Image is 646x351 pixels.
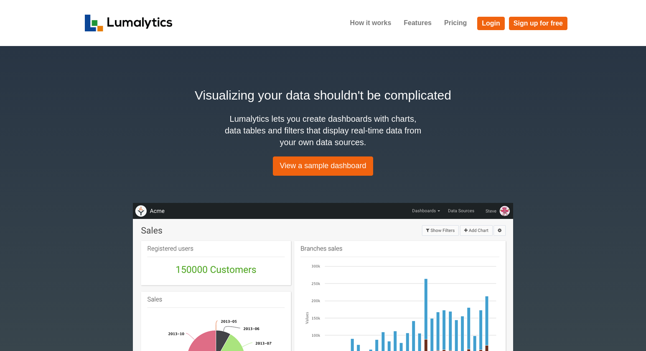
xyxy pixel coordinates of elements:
[397,13,438,33] a: Features
[477,17,505,30] a: Login
[85,86,561,105] h2: Visualizing your data shouldn't be complicated
[273,156,374,176] a: View a sample dashboard
[223,113,423,148] h4: Lumalytics lets you create dashboards with charts, data tables and filters that display real-time...
[509,17,567,30] a: Sign up for free
[344,13,398,33] a: How it works
[438,13,473,33] a: Pricing
[85,15,172,31] img: logo_v2-f34f87db3d4d9f5311d6c47995059ad6168825a3e1eb260e01c8041e89355404.png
